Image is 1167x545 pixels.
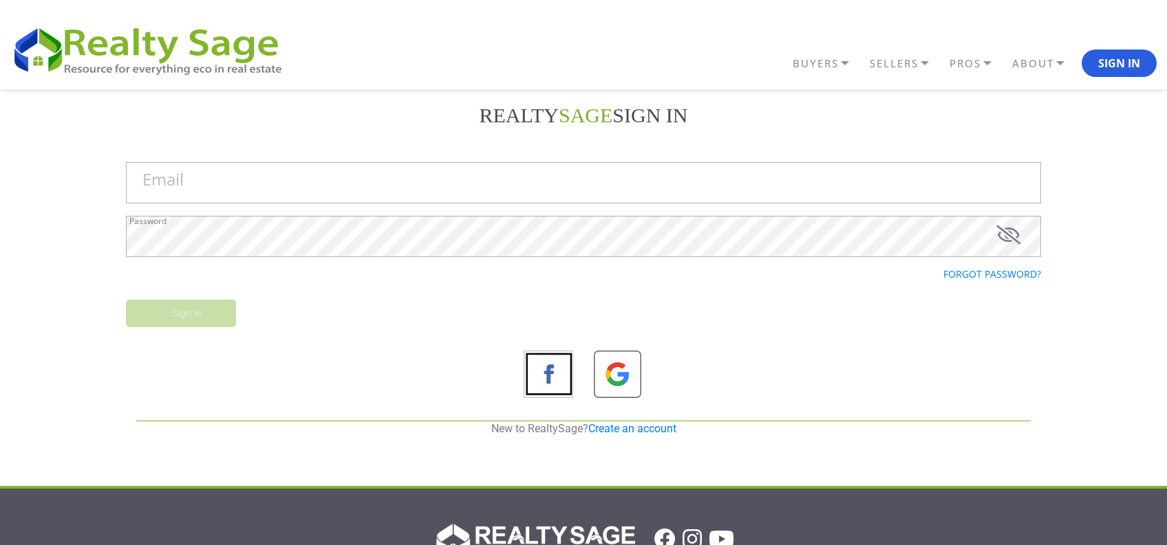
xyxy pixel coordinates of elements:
[559,104,612,126] font: SAGE
[588,422,676,435] a: Create an account
[126,103,1041,128] h2: REALTY Sign in
[789,52,866,76] a: BUYERS
[943,267,1041,280] a: Forgot password?
[1082,49,1157,77] button: Sign In
[10,22,296,77] img: REALTY SAGE
[866,52,946,76] a: SELLERS
[1009,52,1082,76] a: ABOUT
[946,52,1009,76] a: PROS
[142,171,184,188] label: Email
[136,421,1031,436] p: New to RealtySage?
[129,217,167,225] label: Password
